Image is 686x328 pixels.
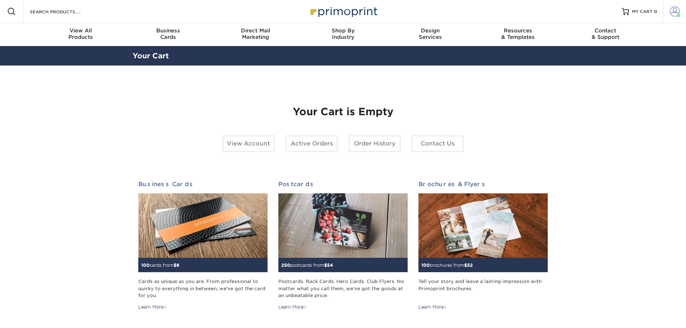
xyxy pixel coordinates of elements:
div: Learn More [138,304,167,310]
span: 100 [141,262,149,268]
a: Brochures & Flyers 100brochures from$52 Tell your story and leave a lasting impression with Primo... [418,181,548,310]
span: Resources [474,27,562,34]
small: postcards from [281,262,333,268]
div: Services [387,27,474,40]
a: Active Orders [286,135,338,152]
img: Brochures & Flyers [418,193,548,258]
h2: Postcards [278,181,408,188]
div: Learn More [278,304,307,310]
span: 54 [327,262,333,268]
div: Learn More [418,304,447,310]
span: Business [124,27,212,34]
div: & Support [562,27,649,40]
div: Industry [299,27,387,40]
div: Cards [124,27,212,40]
span: $ [174,262,176,268]
div: Cards as unique as you are. From professional to quirky to everything in between, we've got the c... [138,278,268,299]
a: Contact& Support [562,23,649,46]
span: 8 [176,262,179,268]
a: Direct MailMarketing [212,23,299,46]
a: Postcards 250postcards from$54 Postcards. Rack Cards. Hero Cards. Club Flyers. No matter what you... [278,181,408,310]
a: Contact Us [412,135,464,152]
h2: Brochures & Flyers [418,181,548,188]
small: brochures from [421,262,473,268]
span: 52 [467,262,473,268]
a: DesignServices [387,23,474,46]
div: Products [37,27,125,40]
img: Postcards [278,193,408,258]
span: $ [464,262,467,268]
div: & Templates [474,27,562,40]
img: Primoprint [307,4,379,19]
a: BusinessCards [124,23,212,46]
a: View AllProducts [37,23,125,46]
span: 0 [654,9,657,14]
a: Your Cart [133,51,169,60]
div: Postcards. Rack Cards. Hero Cards. Club Flyers. No matter what you call them, we've got the goods... [278,278,408,299]
iframe: Google Customer Reviews [2,306,61,325]
span: Shop By [299,27,387,34]
span: Contact [562,27,649,34]
span: Direct Mail [212,27,299,34]
small: cards from [141,262,179,268]
a: Shop ByIndustry [299,23,387,46]
span: 100 [421,262,430,268]
h2: Business Cards [138,181,268,188]
div: Tell your story and leave a lasting impression with Primoprint brochures. [418,278,548,299]
span: 250 [281,262,290,268]
div: Marketing [212,27,299,40]
a: Order History [349,135,401,152]
span: $ [324,262,327,268]
span: View All [37,27,125,34]
h1: Your Cart is Empty [138,106,548,118]
a: Resources& Templates [474,23,562,46]
span: MY CART [632,9,653,15]
img: Business Cards [138,193,268,258]
a: Business Cards 100cards from$8 Cards as unique as you are. From professional to quirky to everyth... [138,181,268,310]
input: SEARCH PRODUCTS..... [29,7,99,16]
span: Design [387,27,474,34]
a: View Account [223,135,275,152]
